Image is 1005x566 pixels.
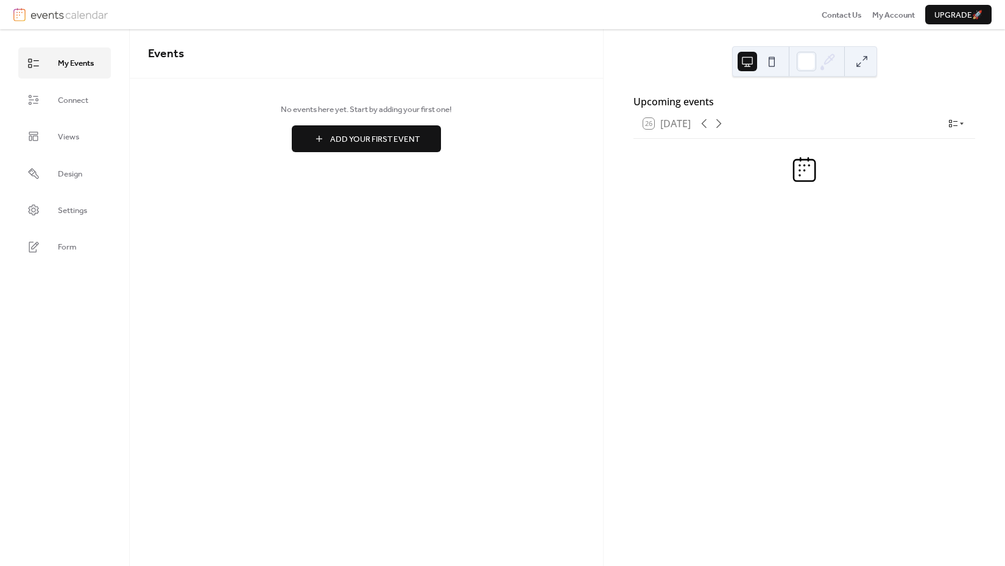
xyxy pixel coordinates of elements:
a: Connect [18,85,111,115]
span: Add Your First Event [330,133,420,145]
a: Form [18,231,111,262]
span: Design [58,168,82,180]
img: logo [13,8,26,21]
button: Upgrade🚀 [925,5,992,24]
span: No events here yet. Start by adding your first one! [148,103,585,116]
span: Connect [58,94,88,107]
a: Settings [18,195,111,225]
a: Design [18,158,111,189]
button: Add Your First Event [292,125,441,152]
span: Settings [58,204,87,217]
img: logotype [30,8,108,21]
a: Contact Us [822,9,862,21]
a: Views [18,121,111,152]
a: My Events [18,47,111,78]
span: Events [148,43,184,65]
span: Upgrade 🚀 [934,9,982,21]
span: Views [58,131,79,143]
a: My Account [872,9,915,21]
div: Upcoming events [633,94,975,109]
a: Add Your First Event [148,125,585,152]
span: My Events [58,57,94,69]
span: Form [58,241,77,253]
